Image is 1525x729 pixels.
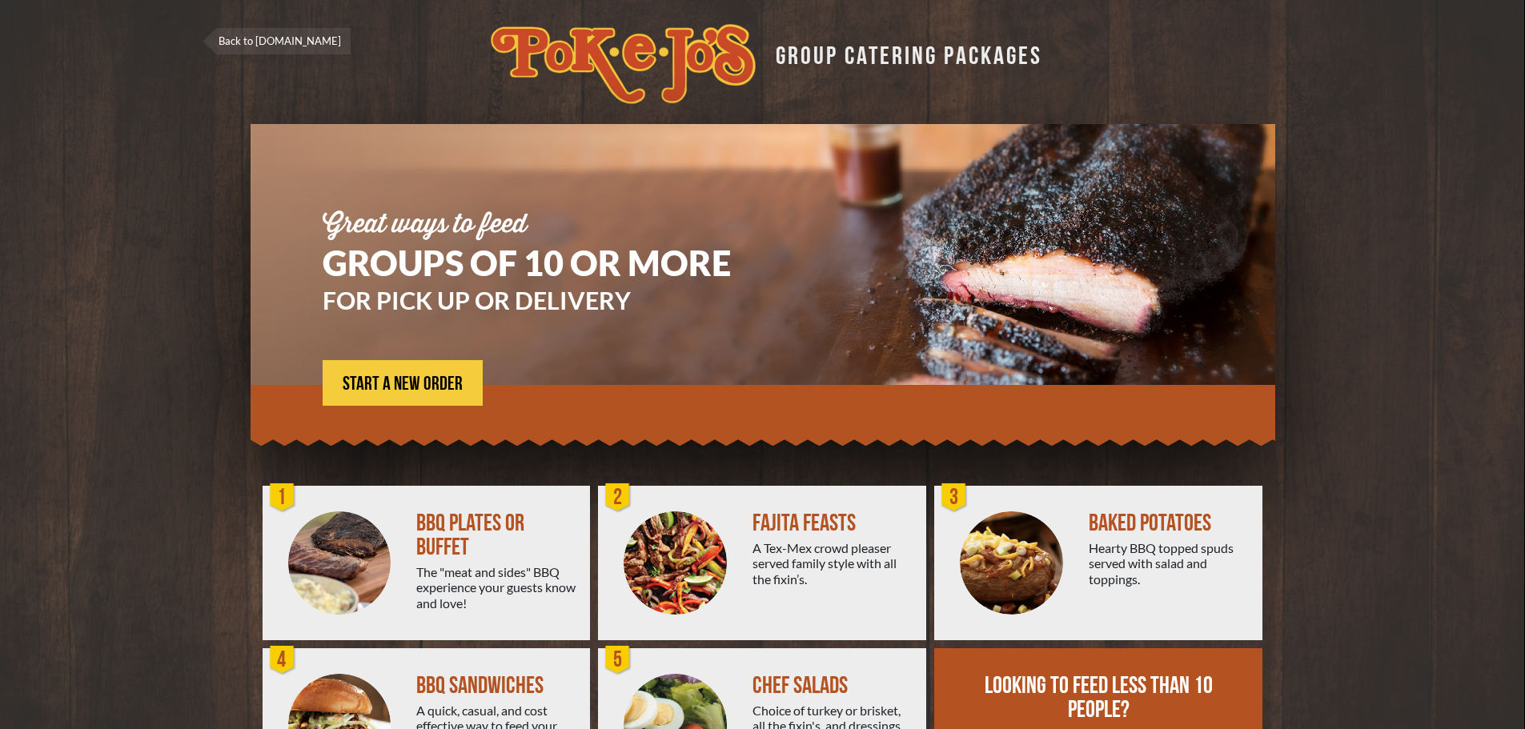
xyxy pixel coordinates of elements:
[752,674,913,698] div: CHEF SALADS
[323,212,779,238] div: Great ways to feed
[752,540,913,587] div: A Tex-Mex crowd pleaser served family style with all the fixin’s.
[288,511,391,615] img: PEJ-BBQ-Buffet.png
[982,674,1216,722] div: LOOKING TO FEED LESS THAN 10 PEOPLE?
[343,375,463,394] span: START A NEW ORDER
[938,482,970,514] div: 3
[752,511,913,535] div: FAJITA FEASTS
[203,28,351,54] a: Back to [DOMAIN_NAME]
[491,24,756,104] img: logo.svg
[416,511,577,559] div: BBQ PLATES OR BUFFET
[602,644,634,676] div: 5
[323,360,483,406] a: START A NEW ORDER
[416,674,577,698] div: BBQ SANDWICHES
[960,511,1063,615] img: PEJ-Baked-Potato.png
[267,644,299,676] div: 4
[764,37,1042,68] div: GROUP CATERING PACKAGES
[1089,511,1250,535] div: BAKED POTATOES
[267,482,299,514] div: 1
[1089,540,1250,587] div: Hearty BBQ topped spuds served with salad and toppings.
[624,511,727,615] img: PEJ-Fajitas.png
[416,564,577,611] div: The "meat and sides" BBQ experience your guests know and love!
[602,482,634,514] div: 2
[323,246,779,280] h1: GROUPS OF 10 OR MORE
[323,288,779,312] h3: FOR PICK UP OR DELIVERY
